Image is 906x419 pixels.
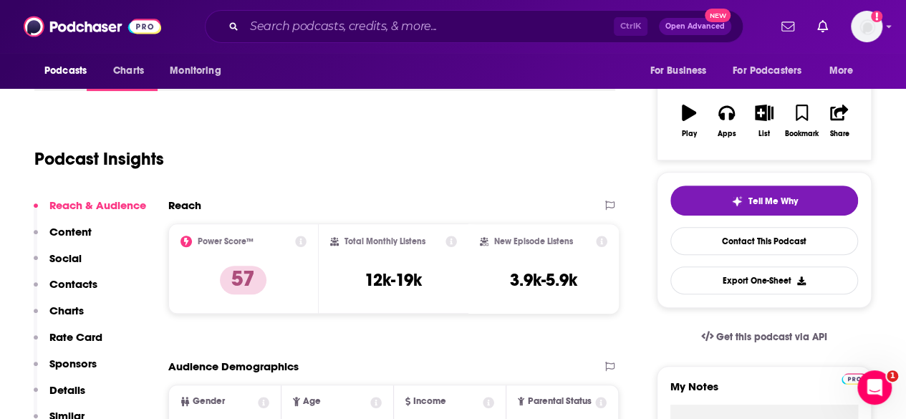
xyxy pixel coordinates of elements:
span: 1 [887,370,898,382]
span: Get this podcast via API [716,331,827,343]
button: Show profile menu [851,11,882,42]
div: Play [682,130,697,138]
a: Get this podcast via API [690,319,839,355]
button: Rate Card [34,330,102,357]
span: Monitoring [170,61,221,81]
span: For Business [650,61,706,81]
div: List [758,130,770,138]
span: Age [303,397,321,406]
div: Bookmark [785,130,819,138]
button: Bookmark [783,95,820,147]
span: Charts [113,61,144,81]
h2: Reach [168,198,201,212]
label: My Notes [670,380,858,405]
button: Play [670,95,708,147]
iframe: Intercom live chat [857,370,892,405]
p: 57 [220,266,266,294]
p: Social [49,251,82,265]
button: open menu [640,57,724,85]
span: Parental Status [527,397,591,406]
button: tell me why sparkleTell Me Why [670,186,858,216]
p: Reach & Audience [49,198,146,212]
span: Ctrl K [614,17,647,36]
h3: 3.9k-5.9k [510,269,577,291]
p: Charts [49,304,84,317]
h2: Total Monthly Listens [344,236,425,246]
h2: Power Score™ [198,236,254,246]
button: Apps [708,95,745,147]
span: Podcasts [44,61,87,81]
span: Tell Me Why [748,196,798,207]
button: open menu [819,57,872,85]
button: Sponsors [34,357,97,383]
a: Show notifications dropdown [776,14,800,39]
a: Charts [104,57,153,85]
button: Reach & Audience [34,198,146,225]
a: Pro website [842,371,867,385]
img: Podchaser - Follow, Share and Rate Podcasts [24,13,161,40]
button: open menu [160,57,239,85]
h3: 12k-19k [365,269,422,291]
button: Social [34,251,82,278]
button: Charts [34,304,84,330]
span: For Podcasters [733,61,801,81]
span: Logged in as dbartlett [851,11,882,42]
button: Share [821,95,858,147]
svg: Add a profile image [871,11,882,22]
button: Details [34,383,85,410]
img: tell me why sparkle [731,196,743,207]
p: Rate Card [49,330,102,344]
a: Show notifications dropdown [811,14,834,39]
img: Podchaser Pro [842,373,867,385]
span: New [705,9,731,22]
p: Content [49,225,92,239]
p: Details [49,383,85,397]
img: User Profile [851,11,882,42]
button: open menu [34,57,105,85]
button: Content [34,225,92,251]
p: Sponsors [49,357,97,370]
a: Contact This Podcast [670,227,858,255]
span: Gender [193,397,225,406]
div: Search podcasts, credits, & more... [205,10,743,43]
h2: New Episode Listens [494,236,573,246]
h1: Podcast Insights [34,148,164,170]
span: Open Advanced [665,23,725,30]
input: Search podcasts, credits, & more... [244,15,614,38]
button: open menu [723,57,822,85]
button: List [746,95,783,147]
button: Contacts [34,277,97,304]
p: Contacts [49,277,97,291]
span: More [829,61,854,81]
button: Export One-Sheet [670,266,858,294]
button: Open AdvancedNew [659,18,731,35]
div: Apps [718,130,736,138]
span: Income [413,397,446,406]
div: Share [829,130,849,138]
h2: Audience Demographics [168,360,299,373]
